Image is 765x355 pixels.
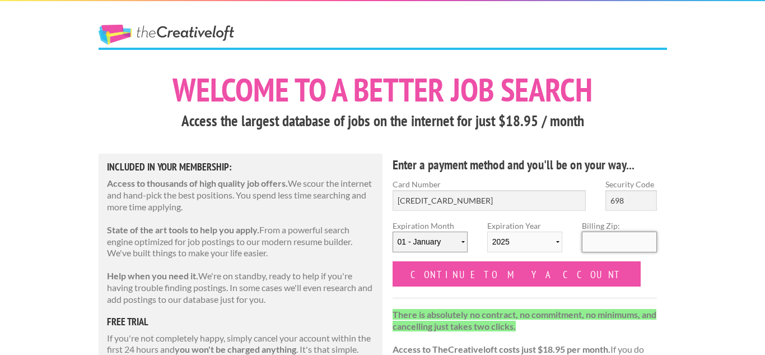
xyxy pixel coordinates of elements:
label: Billing Zip: [582,220,657,232]
h1: Welcome to a better job search [99,73,667,106]
p: We're on standby, ready to help if you're having trouble finding postings. In some cases we'll ev... [107,270,375,305]
p: We scour the internet and hand-pick the best positions. You spend less time searching and more ti... [107,178,375,213]
input: Continue to my account [393,261,641,287]
strong: There is absolutely no contract, no commitment, no minimums, and cancelling just takes two clicks. [393,309,656,331]
h5: Included in Your Membership: [107,162,375,172]
strong: State of the art tools to help you apply. [107,224,259,235]
label: Expiration Year [487,220,562,261]
strong: Help when you need it. [107,270,198,281]
select: Expiration Month [393,232,468,252]
select: Expiration Year [487,232,562,252]
h3: Access the largest database of jobs on the internet for just $18.95 / month [99,110,667,132]
label: Card Number [393,178,586,190]
h4: Enter a payment method and you'll be on your way... [393,156,657,174]
a: The Creative Loft [99,25,234,45]
p: From a powerful search engine optimized for job postings to our modern resume builder. We've buil... [107,224,375,259]
strong: you won't be charged anything [175,344,296,354]
label: Expiration Month [393,220,468,261]
h5: free trial [107,317,375,327]
strong: Access to thousands of high quality job offers. [107,178,288,188]
strong: Access to TheCreativeloft costs just $18.95 per month. [393,344,610,354]
label: Security Code [605,178,657,190]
